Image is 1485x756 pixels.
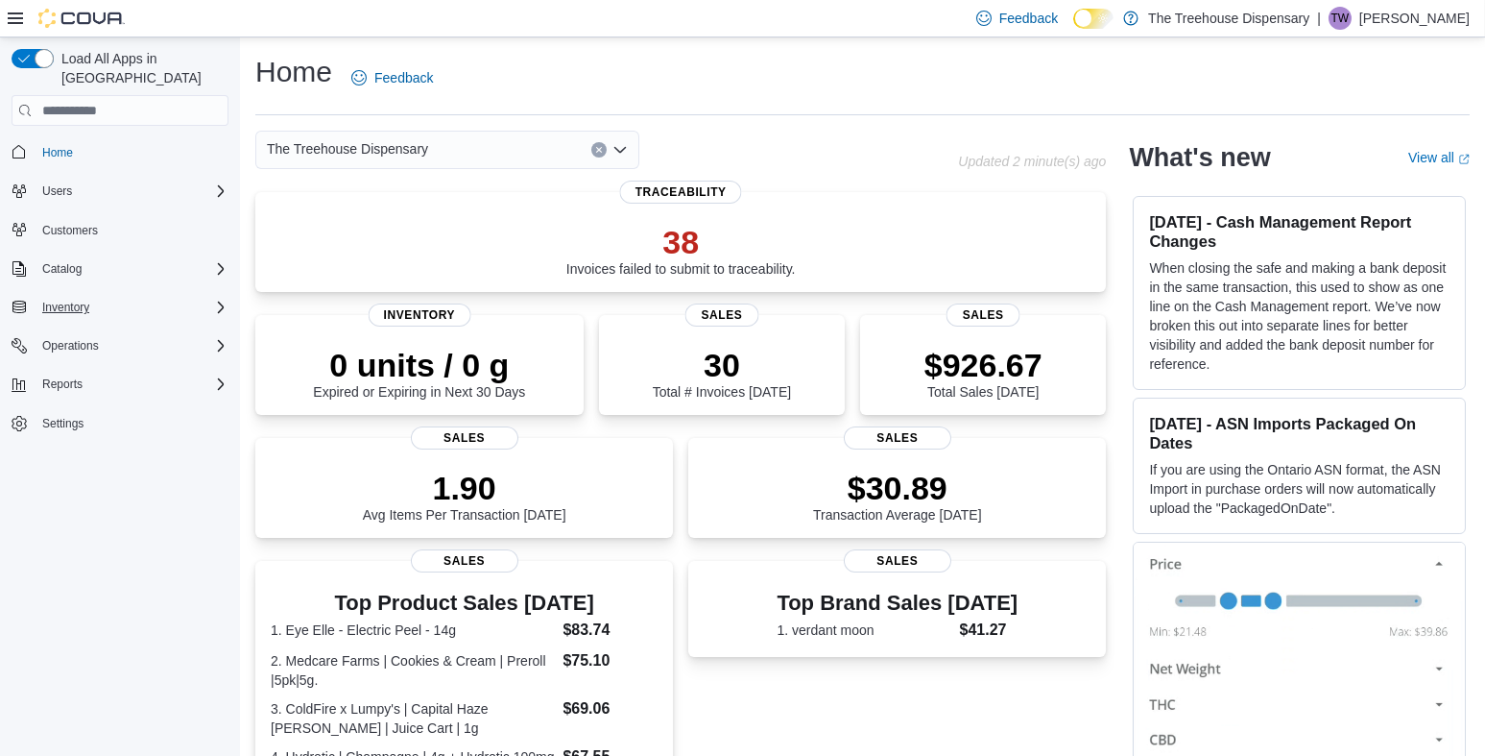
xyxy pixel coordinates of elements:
h3: Top Brand Sales [DATE] [777,592,1018,615]
div: Total # Invoices [DATE] [653,346,791,400]
div: Invoices failed to submit to traceability. [566,223,796,277]
span: The Treehouse Dispensary [267,137,428,160]
dt: 3. ColdFire x Lumpy's | Capital Haze [PERSON_NAME] | Juice Cart | 1g [271,699,555,738]
div: Avg Items Per Transaction [DATE] [363,469,566,523]
span: Home [35,139,228,163]
button: Customers [4,216,236,244]
span: Settings [42,416,84,431]
span: Sales [411,549,518,573]
p: $926.67 [924,346,1042,384]
span: Traceability [620,181,742,204]
span: Customers [35,218,228,242]
span: Customers [42,223,98,238]
p: 0 units / 0 g [313,346,525,384]
p: 38 [566,223,796,261]
h1: Home [255,53,332,91]
span: Sales [411,427,518,450]
button: Catalog [4,256,236,282]
h3: [DATE] - ASN Imports Packaged On Dates [1149,414,1449,452]
button: Operations [4,332,236,359]
nav: Complex example [12,130,228,487]
button: Home [4,137,236,165]
div: Transaction Average [DATE] [813,469,982,523]
a: Customers [35,219,106,242]
dt: 2. Medcare Farms | Cookies & Cream | Preroll |5pk|5g. [271,651,555,690]
span: Catalog [35,257,228,280]
button: Operations [35,334,107,357]
img: Cova [38,9,125,28]
span: Users [42,183,72,199]
dt: 1. Eye Elle - Electric Peel - 14g [271,621,555,640]
p: [PERSON_NAME] [1359,7,1470,30]
span: Home [42,145,73,160]
span: TW [1331,7,1350,30]
button: Inventory [4,294,236,321]
p: If you are using the Ontario ASN format, the ASN Import in purchase orders will now automatically... [1149,460,1449,518]
span: Feedback [999,9,1058,28]
button: Users [4,178,236,205]
dd: $41.27 [960,619,1018,642]
span: Sales [844,427,951,450]
span: Load All Apps in [GEOGRAPHIC_DATA] [54,49,228,87]
span: Users [35,180,228,203]
span: Catalog [42,261,82,277]
p: Updated 2 minute(s) ago [958,154,1106,169]
p: When closing the safe and making a bank deposit in the same transaction, this used to show as one... [1149,258,1449,374]
div: Total Sales [DATE] [924,346,1042,400]
span: Sales [684,304,758,327]
p: $30.89 [813,469,982,507]
input: Dark Mode [1073,9,1114,29]
span: Reports [42,377,83,392]
p: | [1317,7,1321,30]
button: Catalog [35,257,89,280]
button: Inventory [35,296,97,319]
a: Settings [35,412,91,435]
h3: [DATE] - Cash Management Report Changes [1149,212,1449,251]
dd: $69.06 [563,697,658,720]
div: Expired or Expiring in Next 30 Days [313,346,525,400]
button: Reports [4,371,236,398]
button: Users [35,180,80,203]
button: Open list of options [612,142,628,158]
p: 1.90 [363,469,566,507]
span: Inventory [369,304,471,327]
h3: Top Product Sales [DATE] [271,592,658,615]
span: Settings [35,411,228,435]
p: 30 [653,346,791,384]
svg: External link [1458,154,1470,165]
button: Clear input [591,142,607,158]
dd: $75.10 [563,649,658,672]
a: Feedback [344,59,441,97]
span: Operations [42,338,99,354]
p: The Treehouse Dispensary [1148,7,1309,30]
span: Inventory [35,296,228,319]
a: Home [35,141,81,164]
button: Settings [4,409,236,437]
span: Inventory [42,300,89,315]
a: View allExternal link [1408,150,1470,165]
span: Feedback [374,68,433,87]
span: Reports [35,373,228,396]
span: Sales [946,304,1020,327]
div: Tina Wilkins [1329,7,1352,30]
dd: $83.74 [563,619,658,642]
h2: What's new [1129,142,1270,173]
span: Operations [35,334,228,357]
dt: 1. verdant moon [777,621,951,640]
button: Reports [35,373,90,396]
span: Sales [844,549,951,573]
span: Dark Mode [1073,29,1074,30]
